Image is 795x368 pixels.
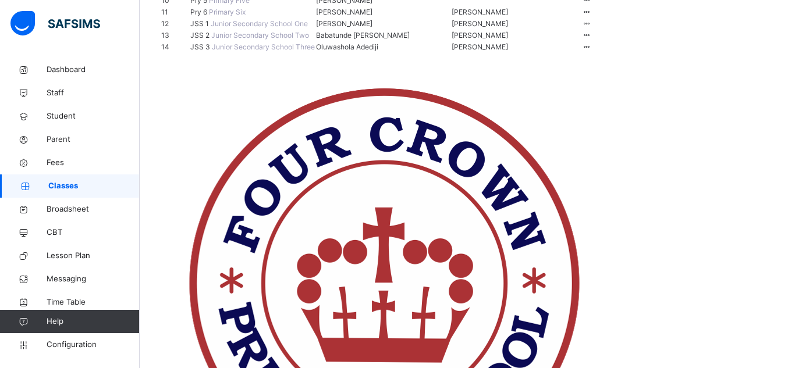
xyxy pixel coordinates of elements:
span: Time Table [47,296,140,308]
td: 13 [161,30,190,41]
span: Student [47,110,140,122]
td: 12 [161,18,190,30]
span: Classes [48,180,140,192]
span: Junior Secondary School Two [211,31,309,40]
span: Junior Secondary School Three [212,42,315,51]
td: 11 [161,6,190,18]
span: CBT [47,227,140,238]
span: JSS 1 [190,19,211,28]
span: Babatunde [PERSON_NAME] [316,30,410,41]
span: Staff [47,87,140,99]
span: Fees [47,157,140,169]
span: Pry 6 [190,8,209,16]
span: Oluwashola Adediji [316,42,378,52]
span: [PERSON_NAME] [452,42,508,52]
span: JSS 3 [190,42,212,51]
span: JSS 2 [190,31,211,40]
span: Messaging [47,273,140,285]
span: Primary Six [209,8,246,16]
span: [PERSON_NAME] [452,30,508,41]
span: [PERSON_NAME] [452,7,508,17]
span: Junior Secondary School One [211,19,308,28]
span: Dashboard [47,64,140,76]
td: 14 [161,41,190,53]
span: [PERSON_NAME] [316,19,372,29]
img: safsims [10,11,100,35]
span: [PERSON_NAME] [452,19,508,29]
span: [PERSON_NAME] [316,7,372,17]
span: Lesson Plan [47,250,140,262]
span: Configuration [47,339,139,351]
span: Broadsheet [47,203,140,215]
span: Parent [47,134,140,145]
span: Help [47,316,139,327]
